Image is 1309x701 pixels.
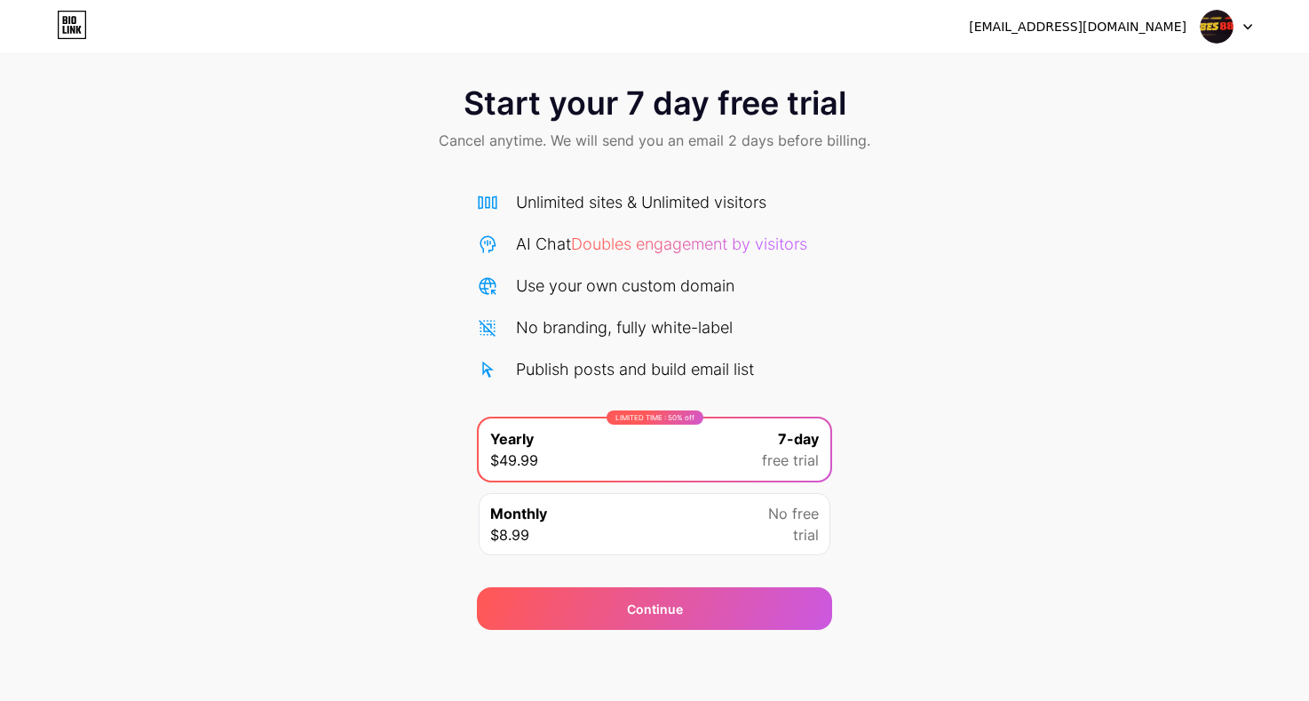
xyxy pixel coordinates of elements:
[439,130,870,151] span: Cancel anytime. We will send you an email 2 days before billing.
[793,524,819,546] span: trial
[516,190,766,214] div: Unlimited sites & Unlimited visitors
[762,450,819,471] span: free trial
[490,428,534,450] span: Yearly
[1200,10,1234,44] img: bes88
[778,428,819,450] span: 7-day
[490,503,547,524] span: Monthly
[490,524,529,546] span: $8.99
[969,18,1186,36] div: [EMAIL_ADDRESS][DOMAIN_NAME]
[607,410,703,425] div: LIMITED TIME : 50% off
[768,503,819,524] span: No free
[627,600,683,618] div: Continue
[516,357,754,381] div: Publish posts and build email list
[571,235,807,253] span: Doubles engagement by visitors
[516,232,807,256] div: AI Chat
[464,85,846,121] span: Start your 7 day free trial
[516,274,734,298] div: Use your own custom domain
[516,315,733,339] div: No branding, fully white-label
[490,450,538,471] span: $49.99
